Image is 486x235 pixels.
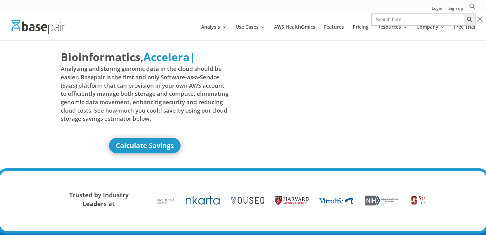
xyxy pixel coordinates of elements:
[61,49,143,65] span: Bioinformatics,
[201,25,227,40] a: Analysis
[454,25,475,40] a: Free Trial
[353,25,369,40] a: Pricing
[324,25,344,40] a: Features
[143,50,189,64] span: Accelera
[371,13,464,26] input: Search here...
[432,6,442,13] a: Login
[469,3,476,13] a: Search Icon Link
[416,25,445,40] a: Company
[466,16,474,23] svg: Search
[356,186,478,227] iframe: Drift Widget Chat Controller
[449,6,463,13] a: Sign up
[109,138,181,153] a: Calculate Savings
[236,25,265,40] a: Use Cases
[377,25,408,40] a: Resources
[248,49,416,144] iframe: Basepair - NGS Analysis Simplified
[469,3,476,10] svg: Search
[274,25,315,40] a: AWS HealthOmics
[61,65,229,123] span: Analysing and storing genomic data in the cloud should be easier. Basepair is the first and only ...
[69,191,129,208] strong: Trusted by Industry Leaders at
[189,50,195,64] span: |
[11,20,65,34] img: Basepair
